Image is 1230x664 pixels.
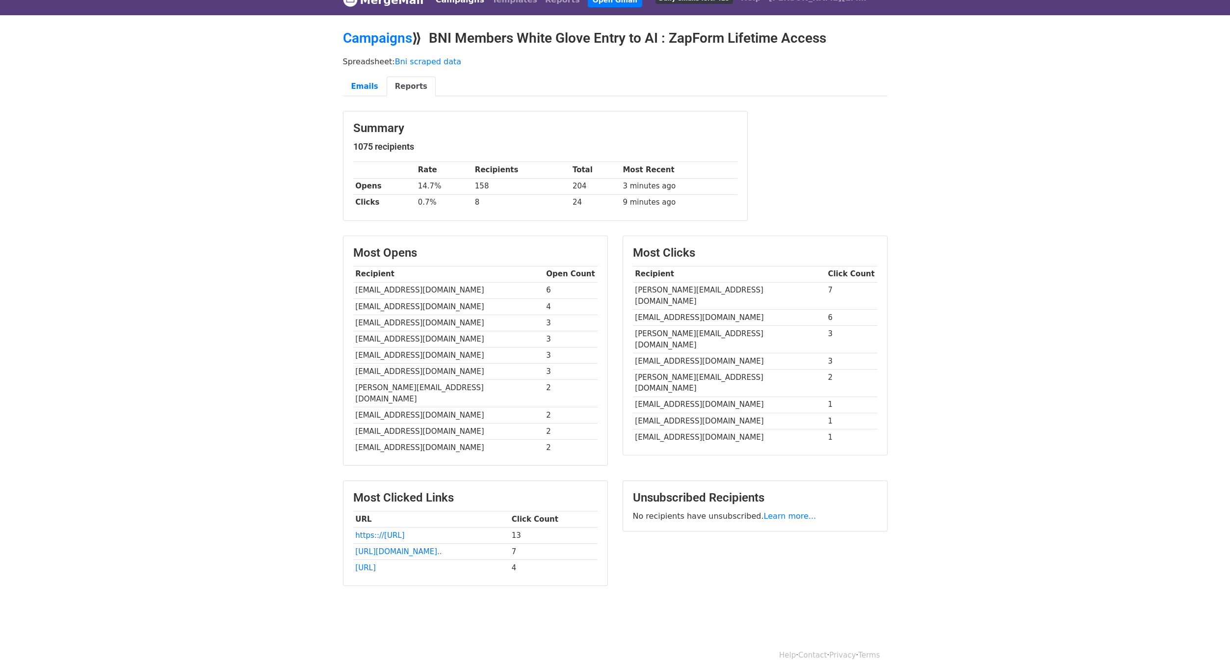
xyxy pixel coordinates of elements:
[621,162,737,178] th: Most Recent
[353,315,544,331] td: [EMAIL_ADDRESS][DOMAIN_NAME]
[353,407,544,423] td: [EMAIL_ADDRESS][DOMAIN_NAME]
[633,397,826,413] td: [EMAIL_ADDRESS][DOMAIN_NAME]
[353,266,544,282] th: Recipient
[343,56,888,67] p: Spreadsheet:
[544,282,598,298] td: 6
[387,77,436,97] a: Reports
[633,511,877,521] p: No recipients have unsubscribed.
[633,246,877,260] h3: Most Clicks
[826,413,877,429] td: 1
[621,178,737,194] td: 3 minutes ago
[544,423,598,439] td: 2
[343,30,888,47] h2: ⟫ BNI Members White Glove Entry to AI : ZapForm Lifetime Access
[570,194,621,211] td: 24
[343,30,412,46] a: Campaigns
[633,353,826,369] td: [EMAIL_ADDRESS][DOMAIN_NAME]
[544,440,598,456] td: 2
[633,326,826,353] td: [PERSON_NAME][EMAIL_ADDRESS][DOMAIN_NAME]
[355,563,375,572] a: [URL]
[826,266,877,282] th: Click Count
[472,194,570,211] td: 8
[353,364,544,380] td: [EMAIL_ADDRESS][DOMAIN_NAME]
[633,429,826,445] td: [EMAIL_ADDRESS][DOMAIN_NAME]
[779,651,796,660] a: Help
[509,511,598,527] th: Click Count
[544,407,598,423] td: 2
[353,491,598,505] h3: Most Clicked Links
[633,370,826,397] td: [PERSON_NAME][EMAIL_ADDRESS][DOMAIN_NAME]
[353,282,544,298] td: [EMAIL_ADDRESS][DOMAIN_NAME]
[353,298,544,315] td: [EMAIL_ADDRESS][DOMAIN_NAME]
[472,178,570,194] td: 158
[472,162,570,178] th: Recipients
[353,178,416,194] th: Opens
[826,353,877,369] td: 3
[570,178,621,194] td: 204
[355,547,442,556] a: [URL][DOMAIN_NAME]..
[509,527,598,543] td: 13
[1181,617,1230,664] iframe: Chat Widget
[353,380,544,407] td: [PERSON_NAME][EMAIL_ADDRESS][DOMAIN_NAME]
[353,423,544,439] td: [EMAIL_ADDRESS][DOMAIN_NAME]
[395,57,461,66] a: Bni scraped data
[858,651,880,660] a: Terms
[544,364,598,380] td: 3
[826,370,877,397] td: 2
[544,347,598,364] td: 3
[826,429,877,445] td: 1
[764,511,816,521] a: Learn more...
[544,331,598,347] td: 3
[353,347,544,364] td: [EMAIL_ADDRESS][DOMAIN_NAME]
[544,266,598,282] th: Open Count
[798,651,827,660] a: Contact
[416,162,472,178] th: Rate
[355,531,404,540] a: https:://[URL]
[633,282,826,310] td: [PERSON_NAME][EMAIL_ADDRESS][DOMAIN_NAME]
[621,194,737,211] td: 9 minutes ago
[353,440,544,456] td: [EMAIL_ADDRESS][DOMAIN_NAME]
[633,413,826,429] td: [EMAIL_ADDRESS][DOMAIN_NAME]
[829,651,856,660] a: Privacy
[353,141,737,152] h5: 1075 recipients
[343,77,387,97] a: Emails
[633,310,826,326] td: [EMAIL_ADDRESS][DOMAIN_NAME]
[353,331,544,347] td: [EMAIL_ADDRESS][DOMAIN_NAME]
[544,298,598,315] td: 4
[353,194,416,211] th: Clicks
[633,266,826,282] th: Recipient
[826,326,877,353] td: 3
[416,194,472,211] td: 0.7%
[544,315,598,331] td: 3
[509,560,598,576] td: 4
[826,310,877,326] td: 6
[544,380,598,407] td: 2
[826,282,877,310] td: 7
[353,246,598,260] h3: Most Opens
[826,397,877,413] td: 1
[570,162,621,178] th: Total
[416,178,472,194] td: 14.7%
[509,544,598,560] td: 7
[633,491,877,505] h3: Unsubscribed Recipients
[353,511,509,527] th: URL
[353,121,737,135] h3: Summary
